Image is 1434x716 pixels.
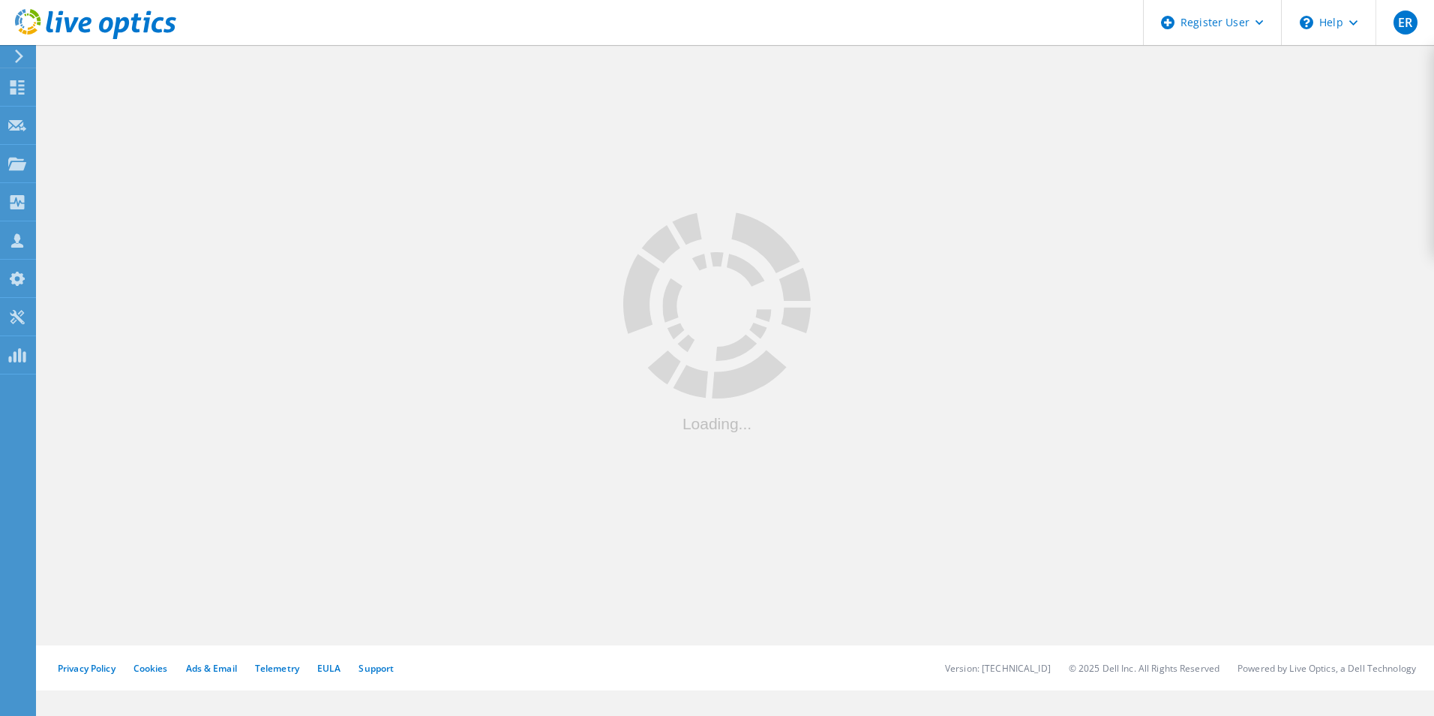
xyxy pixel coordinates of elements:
[317,662,340,675] a: EULA
[1237,662,1416,675] li: Powered by Live Optics, a Dell Technology
[133,662,168,675] a: Cookies
[15,32,176,42] a: Live Optics Dashboard
[255,662,299,675] a: Telemetry
[186,662,237,675] a: Ads & Email
[1069,662,1219,675] li: © 2025 Dell Inc. All Rights Reserved
[1300,16,1313,29] svg: \n
[1398,17,1412,29] span: ER
[58,662,115,675] a: Privacy Policy
[623,416,811,432] div: Loading...
[945,662,1051,675] li: Version: [TECHNICAL_ID]
[358,662,394,675] a: Support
